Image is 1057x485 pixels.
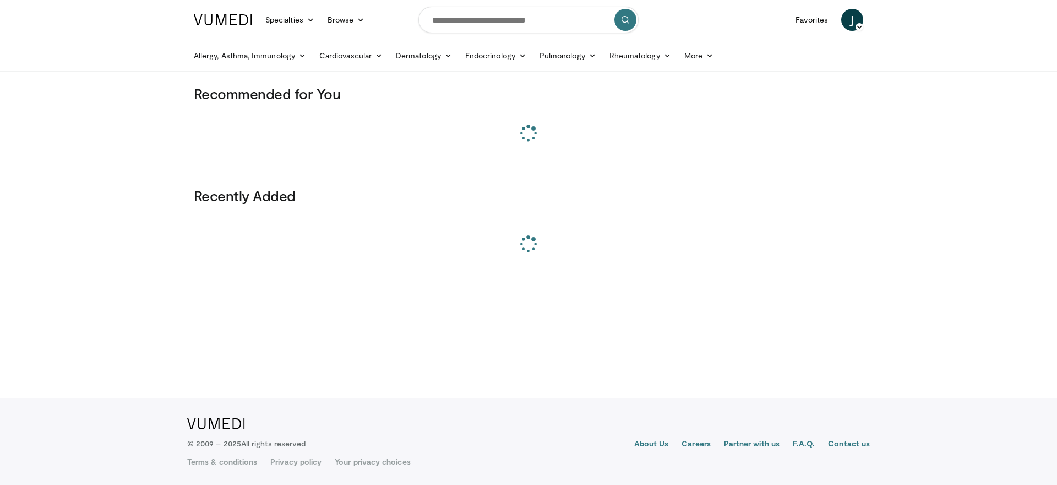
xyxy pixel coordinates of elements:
[194,187,863,204] h3: Recently Added
[270,456,322,467] a: Privacy policy
[724,438,780,451] a: Partner with us
[194,85,863,103] h3: Recommended for You
[793,438,815,451] a: F.A.Q.
[259,9,321,31] a: Specialties
[335,456,410,467] a: Your privacy choices
[789,9,835,31] a: Favorites
[634,438,669,451] a: About Us
[459,45,533,67] a: Endocrinology
[187,45,313,67] a: Allergy, Asthma, Immunology
[187,438,306,449] p: © 2009 – 2025
[194,14,252,25] img: VuMedi Logo
[682,438,711,451] a: Careers
[241,439,306,448] span: All rights reserved
[603,45,678,67] a: Rheumatology
[678,45,720,67] a: More
[841,9,863,31] a: J
[828,438,870,451] a: Contact us
[187,418,245,429] img: VuMedi Logo
[389,45,459,67] a: Dermatology
[187,456,257,467] a: Terms & conditions
[418,7,639,33] input: Search topics, interventions
[533,45,603,67] a: Pulmonology
[313,45,389,67] a: Cardiovascular
[321,9,372,31] a: Browse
